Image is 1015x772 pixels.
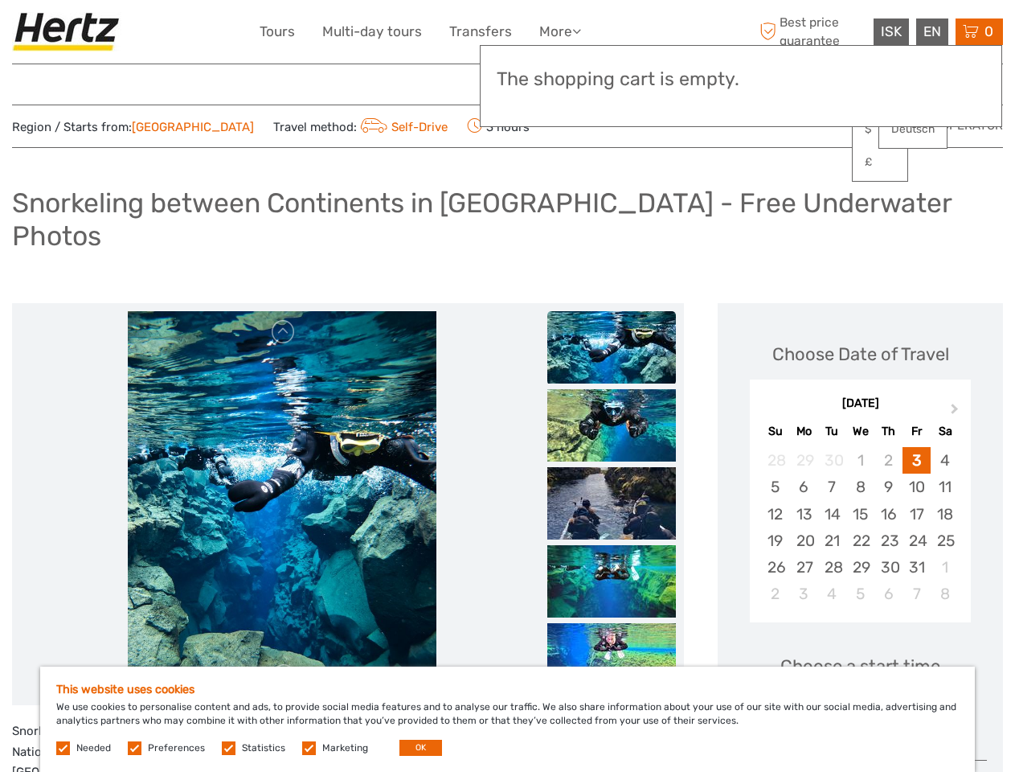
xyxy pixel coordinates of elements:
div: Choose Saturday, October 25th, 2025 [931,528,959,554]
img: b38d8be986544a669e657d121ea304ce_slider_thumbnail.jpeg [547,389,676,462]
div: Not available Sunday, September 28th, 2025 [761,447,789,474]
div: Choose Sunday, October 19th, 2025 [761,528,789,554]
button: Next Month [943,400,969,425]
div: Choose Wednesday, October 8th, 2025 [846,474,874,500]
h1: Snorkeling between Continents in [GEOGRAPHIC_DATA] - Free Underwater Photos [12,187,1003,252]
img: Hertz [12,12,126,51]
a: £ [853,148,907,177]
div: Choose Date of Travel [772,342,949,367]
span: Choose a start time [780,654,940,679]
img: 75d647d656dd4db696dce9e52e88ad65_slider_thumbnail.jpeg [547,311,676,384]
div: Not available Wednesday, October 1st, 2025 [846,447,874,474]
div: Choose Saturday, October 11th, 2025 [931,474,959,500]
div: Choose Tuesday, October 7th, 2025 [818,474,846,500]
h5: This website uses cookies [56,683,959,696]
div: Fr [902,421,931,442]
span: Region / Starts from: [12,119,254,136]
span: Travel method: [273,115,448,138]
div: Not available Thursday, October 2nd, 2025 [874,447,902,474]
div: Choose Wednesday, October 29th, 2025 [846,554,874,581]
div: Choose Monday, October 27th, 2025 [790,554,818,581]
img: 4025e2a855994a03953698f081b64217_slider_thumbnail.jpeg [547,545,676,618]
div: Choose Tuesday, October 28th, 2025 [818,554,846,581]
img: ec458f9b74944b7aa115685f463d0572_slider_thumbnail.jpeg [547,467,676,540]
div: Tu [818,421,846,442]
div: Mo [790,421,818,442]
div: Choose Tuesday, October 21st, 2025 [818,528,846,554]
div: Choose Sunday, October 12th, 2025 [761,501,789,528]
img: 75d647d656dd4db696dce9e52e88ad65_main_slider.jpeg [128,311,436,697]
div: EN [916,18,948,45]
a: Self-Drive [357,120,448,134]
a: $ [853,115,907,144]
div: Not available Monday, September 29th, 2025 [790,447,818,474]
div: Choose Thursday, October 23rd, 2025 [874,528,902,554]
div: Choose Thursday, October 30th, 2025 [874,554,902,581]
div: Choose Tuesday, October 14th, 2025 [818,501,846,528]
label: Marketing [322,741,368,755]
div: Choose Thursday, October 9th, 2025 [874,474,902,500]
div: Choose Sunday, November 2nd, 2025 [761,581,789,607]
div: Choose Monday, October 6th, 2025 [790,474,818,500]
a: [GEOGRAPHIC_DATA] [132,120,254,134]
div: Choose Monday, November 3rd, 2025 [790,581,818,607]
a: Multi-day tours [322,20,422,43]
span: 3 hours [467,115,530,138]
div: Choose Saturday, November 1st, 2025 [931,554,959,581]
div: Choose Saturday, November 8th, 2025 [931,581,959,607]
div: Choose Tuesday, November 4th, 2025 [818,581,846,607]
div: Choose Wednesday, October 15th, 2025 [846,501,874,528]
div: Choose Friday, October 3rd, 2025 [902,447,931,474]
a: Transfers [449,20,512,43]
div: Choose Wednesday, November 5th, 2025 [846,581,874,607]
div: Choose Friday, October 17th, 2025 [902,501,931,528]
button: Open LiveChat chat widget [185,25,204,44]
a: Deutsch [879,115,947,144]
div: Th [874,421,902,442]
div: Sa [931,421,959,442]
p: We're away right now. Please check back later! [23,28,182,41]
div: Choose Sunday, October 26th, 2025 [761,554,789,581]
div: Choose Friday, October 31st, 2025 [902,554,931,581]
div: We use cookies to personalise content and ads, to provide social media features and to analyse ou... [40,667,975,772]
div: Choose Thursday, November 6th, 2025 [874,581,902,607]
label: Needed [76,741,111,755]
div: Choose Monday, October 20th, 2025 [790,528,818,554]
span: ISK [881,23,902,39]
div: Choose Friday, October 24th, 2025 [902,528,931,554]
span: 0 [982,23,996,39]
div: We [846,421,874,442]
div: Not available Tuesday, September 30th, 2025 [818,447,846,474]
label: Statistics [242,741,285,755]
div: Choose Monday, October 13th, 2025 [790,501,818,528]
h3: The shopping cart is empty. [497,68,985,91]
img: b29f87f7b6b04ba09ae33d7a6888791c_slider_thumbnail.jpeg [547,623,676,696]
div: Choose Thursday, October 16th, 2025 [874,501,902,528]
div: Choose Friday, October 10th, 2025 [902,474,931,500]
div: month 2025-10 [755,447,965,607]
a: Tours [260,20,295,43]
button: OK [399,740,442,756]
a: More [539,20,581,43]
div: Choose Wednesday, October 22nd, 2025 [846,528,874,554]
div: [DATE] [750,396,971,413]
label: Preferences [148,741,205,755]
div: Su [761,421,789,442]
span: Best price guarantee [755,14,870,49]
div: Choose Friday, November 7th, 2025 [902,581,931,607]
div: Choose Sunday, October 5th, 2025 [761,474,789,500]
div: Choose Saturday, October 18th, 2025 [931,501,959,528]
div: Choose Saturday, October 4th, 2025 [931,447,959,474]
